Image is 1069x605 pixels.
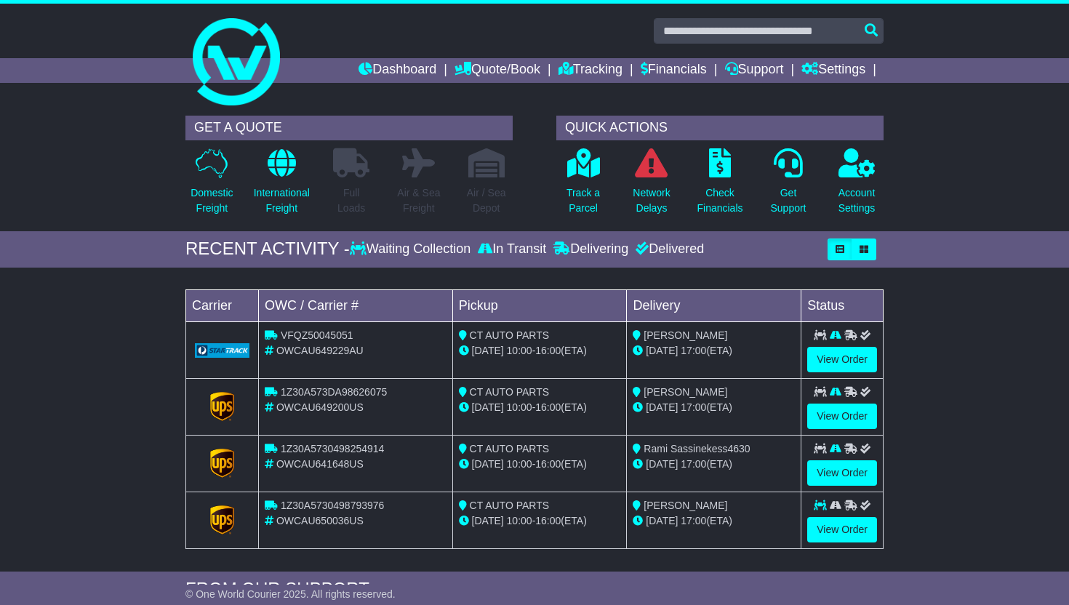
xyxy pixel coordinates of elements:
[535,345,561,356] span: 16:00
[191,185,233,216] p: Domestic Freight
[644,443,750,454] span: Rami Sassinekess4630
[472,401,504,413] span: [DATE]
[210,505,235,534] img: GetCarrierServiceLogo
[646,515,678,526] span: [DATE]
[807,347,877,372] a: View Order
[807,517,877,542] a: View Order
[646,401,678,413] span: [DATE]
[470,443,549,454] span: CT AUTO PARTS
[633,343,795,358] div: (ETA)
[459,343,621,358] div: - (ETA)
[681,401,706,413] span: 17:00
[566,148,601,224] a: Track aParcel
[681,345,706,356] span: 17:00
[276,515,364,526] span: OWCAU650036US
[644,329,727,341] span: [PERSON_NAME]
[470,500,549,511] span: CT AUTO PARTS
[507,345,532,356] span: 10:00
[185,239,350,260] div: RECENT ACTIVITY -
[507,401,532,413] span: 10:00
[276,458,364,470] span: OWCAU641648US
[807,460,877,486] a: View Order
[333,185,369,216] p: Full Loads
[644,386,727,398] span: [PERSON_NAME]
[838,185,876,216] p: Account Settings
[558,58,622,83] a: Tracking
[725,58,784,83] a: Support
[470,386,549,398] span: CT AUTO PARTS
[397,185,440,216] p: Air & Sea Freight
[556,116,884,140] div: QUICK ACTIONS
[470,329,549,341] span: CT AUTO PARTS
[190,148,233,224] a: DomesticFreight
[350,241,474,257] div: Waiting Collection
[535,515,561,526] span: 16:00
[801,289,884,321] td: Status
[185,579,884,600] div: FROM OUR SUPPORT
[566,185,600,216] p: Track a Parcel
[507,458,532,470] span: 10:00
[185,588,396,600] span: © One World Courier 2025. All rights reserved.
[467,185,506,216] p: Air / Sea Depot
[644,500,727,511] span: [PERSON_NAME]
[276,401,364,413] span: OWCAU649200US
[210,449,235,478] img: GetCarrierServiceLogo
[681,515,706,526] span: 17:00
[186,289,259,321] td: Carrier
[459,513,621,529] div: - (ETA)
[472,345,504,356] span: [DATE]
[696,148,743,224] a: CheckFinancials
[195,343,249,358] img: GetCarrierServiceLogo
[807,404,877,429] a: View Order
[253,148,311,224] a: InternationalFreight
[276,345,364,356] span: OWCAU649229AU
[801,58,865,83] a: Settings
[459,457,621,472] div: - (ETA)
[281,443,384,454] span: 1Z30A5730498254914
[632,241,704,257] div: Delivered
[697,185,742,216] p: Check Financials
[455,58,540,83] a: Quote/Book
[646,458,678,470] span: [DATE]
[535,401,561,413] span: 16:00
[681,458,706,470] span: 17:00
[259,289,453,321] td: OWC / Carrier #
[459,400,621,415] div: - (ETA)
[632,148,670,224] a: NetworkDelays
[507,515,532,526] span: 10:00
[769,148,806,224] a: GetSupport
[646,345,678,356] span: [DATE]
[633,400,795,415] div: (ETA)
[633,185,670,216] p: Network Delays
[838,148,876,224] a: AccountSettings
[770,185,806,216] p: Get Support
[627,289,801,321] td: Delivery
[472,458,504,470] span: [DATE]
[254,185,310,216] p: International Freight
[641,58,707,83] a: Financials
[359,58,436,83] a: Dashboard
[185,116,513,140] div: GET A QUOTE
[281,329,353,341] span: VFQZ50045051
[281,386,387,398] span: 1Z30A573DA98626075
[210,392,235,421] img: GetCarrierServiceLogo
[474,241,550,257] div: In Transit
[535,458,561,470] span: 16:00
[281,500,384,511] span: 1Z30A5730498793976
[550,241,632,257] div: Delivering
[633,513,795,529] div: (ETA)
[472,515,504,526] span: [DATE]
[633,457,795,472] div: (ETA)
[452,289,627,321] td: Pickup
